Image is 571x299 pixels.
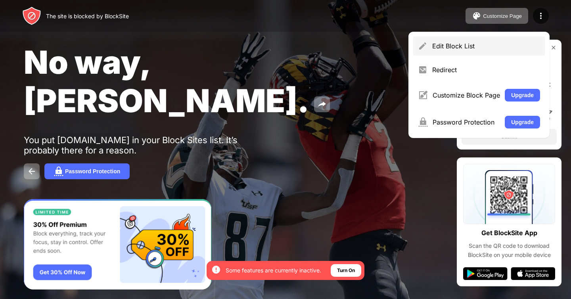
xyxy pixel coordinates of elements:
div: Password Protection [433,118,500,126]
iframe: Banner [24,199,211,290]
img: app-store.svg [511,267,555,280]
button: Upgrade [505,116,540,128]
img: menu-customize.svg [418,90,428,100]
span: No way, [PERSON_NAME]. [24,43,309,120]
button: Password Protection [44,163,130,179]
div: Get BlockSite App [481,227,537,239]
button: Customize Page [466,8,528,24]
div: Password Protection [65,168,120,174]
div: Customize Block Page [433,91,500,99]
img: back.svg [27,167,36,176]
div: Scan the QR code to download BlockSite on your mobile device [463,241,555,259]
img: pallet.svg [472,11,481,21]
img: menu-password.svg [418,117,428,127]
img: password.svg [54,167,63,176]
div: The site is blocked by BlockSite [46,13,129,19]
img: share.svg [317,100,327,109]
img: rate-us-close.svg [550,44,557,51]
div: You put [DOMAIN_NAME] in your Block Sites list. It’s probably there for a reason. [24,135,269,155]
img: error-circle-white.svg [211,265,221,274]
div: Turn On [337,266,355,274]
div: Edit Block List [432,42,540,50]
img: google-play.svg [463,267,508,280]
div: Some features are currently inactive. [226,266,321,274]
div: Redirect [432,66,540,74]
img: menu-icon.svg [536,11,546,21]
img: menu-pencil.svg [418,41,427,51]
img: header-logo.svg [22,6,41,25]
div: Customize Page [483,13,522,19]
img: menu-redirect.svg [418,65,427,75]
button: Upgrade [505,89,540,102]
